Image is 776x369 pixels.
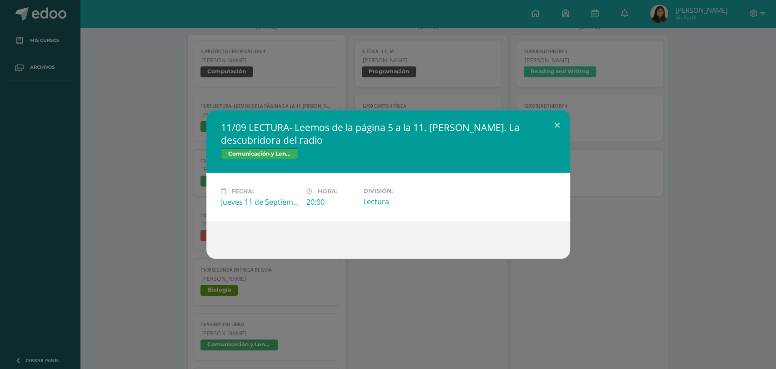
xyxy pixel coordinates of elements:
[231,188,254,195] span: Fecha:
[318,188,337,195] span: Hora:
[544,110,570,141] button: Close (Esc)
[221,197,299,207] div: Jueves 11 de Septiembre
[363,197,441,207] div: Lectura
[306,197,356,207] div: 20:00
[363,187,441,194] label: División:
[221,148,298,159] span: Comunicación y Lenguaje
[221,121,556,147] h2: 11/09 LECTURA- Leemos de la página 5 a la 11. [PERSON_NAME]. La descubridora del radio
